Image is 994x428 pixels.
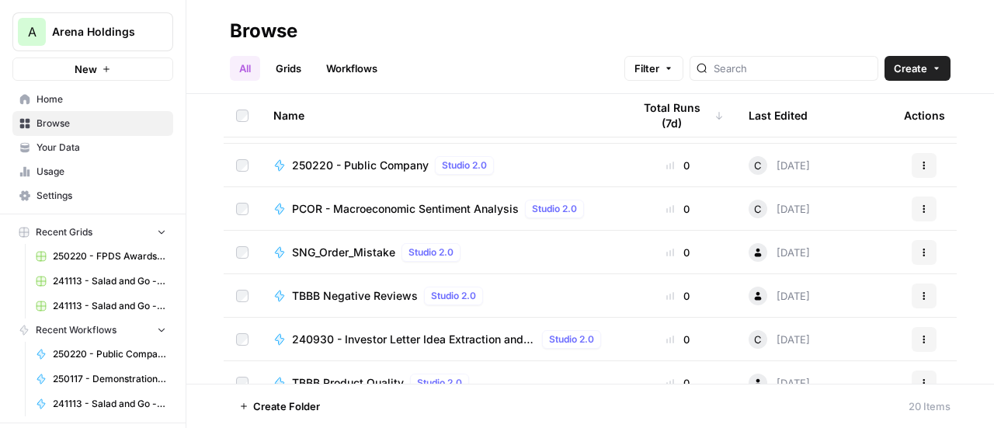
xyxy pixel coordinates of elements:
a: Your Data [12,135,173,160]
span: C [754,158,762,173]
span: 241113 - Salad and Go - Comments analysis Grid (First 10K) [53,274,166,288]
span: Create Folder [253,398,320,414]
div: Total Runs (7d) [632,94,724,137]
span: 240930 - Investor Letter Idea Extraction and Synthesis [292,332,536,347]
span: 250117 - Demonstration for IR [53,372,166,386]
a: Browse [12,111,173,136]
button: Create [885,56,951,81]
span: Studio 2.0 [431,289,476,303]
div: Actions [904,94,945,137]
div: Name [273,94,607,137]
span: A [28,23,36,41]
a: Settings [12,183,173,208]
span: C [754,201,762,217]
div: [DATE] [749,156,810,175]
a: 250220 - FPDS Awards.csv [29,244,173,269]
a: 241113 - Salad and Go - Comments analysis Grid (First 10K) [29,269,173,294]
span: Studio 2.0 [532,202,577,216]
span: PCOR - Macroeconomic Sentiment Analysis [292,201,519,217]
div: 0 [632,375,724,391]
span: 250220 - FPDS Awards.csv [53,249,166,263]
a: TBBB Negative ReviewsStudio 2.0 [273,287,607,305]
div: 0 [632,201,724,217]
div: [DATE] [749,243,810,262]
div: Browse [230,19,297,43]
span: Settings [36,189,166,203]
span: Studio 2.0 [549,332,594,346]
div: 0 [632,288,724,304]
a: 240930 - Investor Letter Idea Extraction and SynthesisStudio 2.0 [273,330,607,349]
button: Recent Grids [12,221,173,244]
span: Usage [36,165,166,179]
span: SNG_Order_Mistake [292,245,395,260]
div: 0 [632,332,724,347]
span: Studio 2.0 [442,158,487,172]
input: Search [714,61,871,76]
div: [DATE] [749,330,810,349]
a: 241113 - Salad and Go - Comments analysis Grid (Test) [29,294,173,318]
span: Studio 2.0 [417,376,462,390]
span: Browse [36,117,166,130]
div: [DATE] [749,200,810,218]
span: Studio 2.0 [408,245,454,259]
span: Create [894,61,927,76]
a: Home [12,87,173,112]
span: Recent Workflows [36,323,116,337]
span: Your Data [36,141,166,155]
button: Workspace: Arena Holdings [12,12,173,51]
div: [DATE] [749,287,810,305]
span: TBBB Negative Reviews [292,288,418,304]
button: Filter [624,56,683,81]
div: 0 [632,245,724,260]
a: Grids [266,56,311,81]
span: Arena Holdings [52,24,146,40]
a: 250220 - Public Company [29,342,173,367]
a: 250220 - Public CompanyStudio 2.0 [273,156,607,175]
a: 250117 - Demonstration for IR [29,367,173,391]
a: PCOR - Macroeconomic Sentiment AnalysisStudio 2.0 [273,200,607,218]
span: 241113 - Salad and Go - Comments analysis [53,397,166,411]
span: C [754,332,762,347]
span: Filter [634,61,659,76]
a: SNG_Order_MistakeStudio 2.0 [273,243,607,262]
span: 241113 - Salad and Go - Comments analysis Grid (Test) [53,299,166,313]
a: Usage [12,159,173,184]
span: New [75,61,97,77]
span: Recent Grids [36,225,92,239]
span: Home [36,92,166,106]
div: 20 Items [909,398,951,414]
span: TBBB Product Quality [292,375,404,391]
span: 250220 - Public Company [292,158,429,173]
div: [DATE] [749,374,810,392]
a: TBBB Product QualityStudio 2.0 [273,374,607,392]
a: All [230,56,260,81]
button: Recent Workflows [12,318,173,342]
div: 0 [632,158,724,173]
button: Create Folder [230,394,329,419]
span: 250220 - Public Company [53,347,166,361]
button: New [12,57,173,81]
a: Workflows [317,56,387,81]
div: Last Edited [749,94,808,137]
a: 241113 - Salad and Go - Comments analysis [29,391,173,416]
